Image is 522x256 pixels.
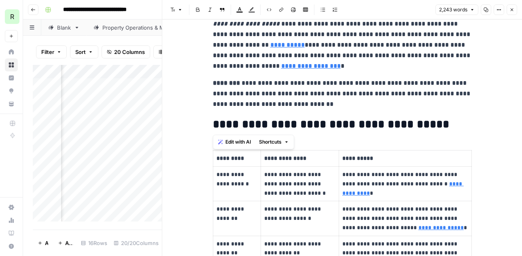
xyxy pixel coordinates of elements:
[33,237,53,250] button: Add Row
[5,84,18,97] a: Opportunities
[10,12,14,22] span: R
[5,97,18,110] a: Your Data
[5,227,18,240] a: Learning Hub
[36,45,67,58] button: Filter
[102,45,150,58] button: 20 Columns
[5,58,18,71] a: Browse
[5,45,18,58] a: Home
[41,19,87,36] a: Blank
[439,6,467,13] span: 2,243 words
[75,48,86,56] span: Sort
[114,48,145,56] span: 20 Columns
[41,48,54,56] span: Filter
[87,19,209,36] a: Property Operations & Maintenance
[70,45,98,58] button: Sort
[5,214,18,227] a: Usage
[225,138,251,146] span: Edit with AI
[259,138,282,146] span: Shortcuts
[53,237,78,250] button: Add 10 Rows
[5,6,18,27] button: Workspace: Re-Leased
[45,239,48,247] span: Add Row
[435,4,478,15] button: 2,243 words
[78,237,110,250] div: 16 Rows
[102,24,193,32] div: Property Operations & Maintenance
[215,137,254,147] button: Edit with AI
[65,239,73,247] span: Add 10 Rows
[5,240,18,253] button: Help + Support
[5,201,18,214] a: Settings
[256,137,292,147] button: Shortcuts
[57,24,71,32] div: Blank
[5,71,18,84] a: Insights
[110,237,162,250] div: 20/20 Columns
